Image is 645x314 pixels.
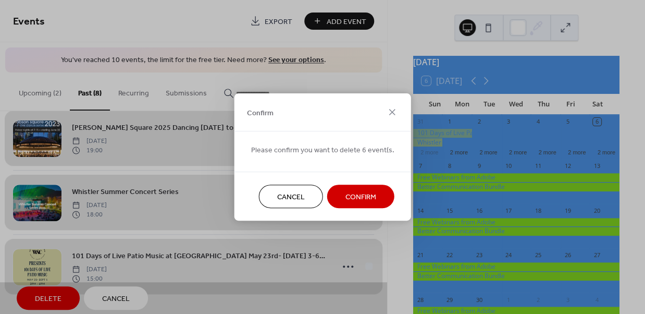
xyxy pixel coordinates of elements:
button: Cancel [259,185,323,208]
span: Cancel [277,192,305,203]
button: Confirm [327,185,394,208]
span: Confirm [345,192,376,203]
span: Please confirm you want to delete 6 event(s. [251,145,394,156]
span: Confirm [247,107,274,118]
